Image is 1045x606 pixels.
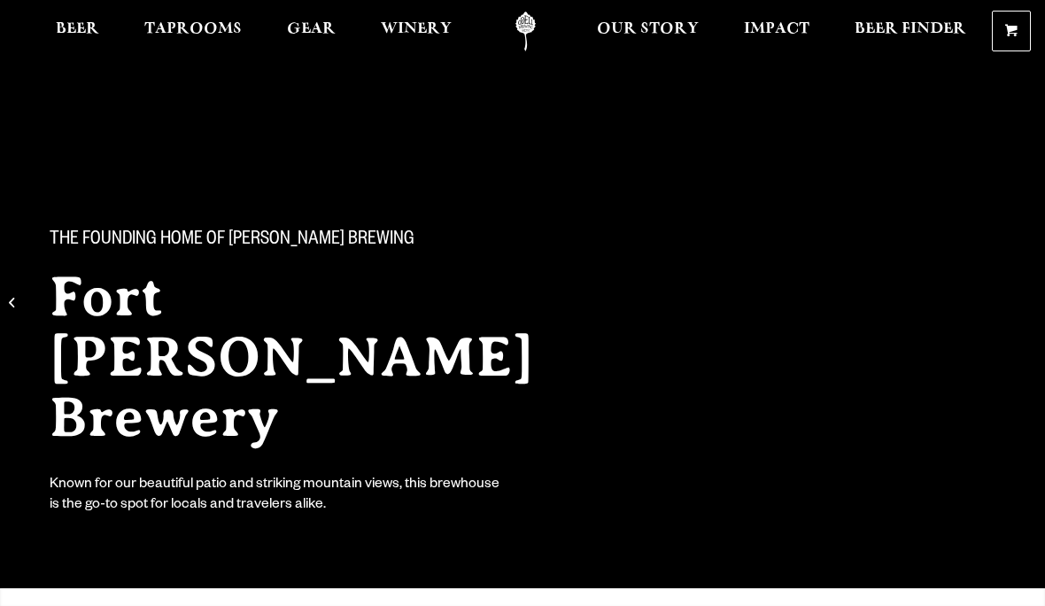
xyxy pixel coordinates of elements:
span: Impact [744,22,809,36]
span: Winery [381,22,452,36]
span: Taprooms [144,22,242,36]
a: Our Story [585,12,710,51]
a: Gear [275,12,347,51]
a: Impact [732,12,821,51]
span: Our Story [597,22,699,36]
a: Beer Finder [843,12,978,51]
a: Odell Home [492,12,559,51]
span: Beer [56,22,99,36]
a: Taprooms [133,12,253,51]
span: Beer Finder [855,22,966,36]
a: Beer [44,12,111,51]
div: Known for our beautiful patio and striking mountain views, this brewhouse is the go-to spot for l... [50,476,503,517]
h2: Fort [PERSON_NAME] Brewery [50,267,602,447]
span: Gear [287,22,336,36]
span: The Founding Home of [PERSON_NAME] Brewing [50,229,414,252]
a: Winery [369,12,463,51]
